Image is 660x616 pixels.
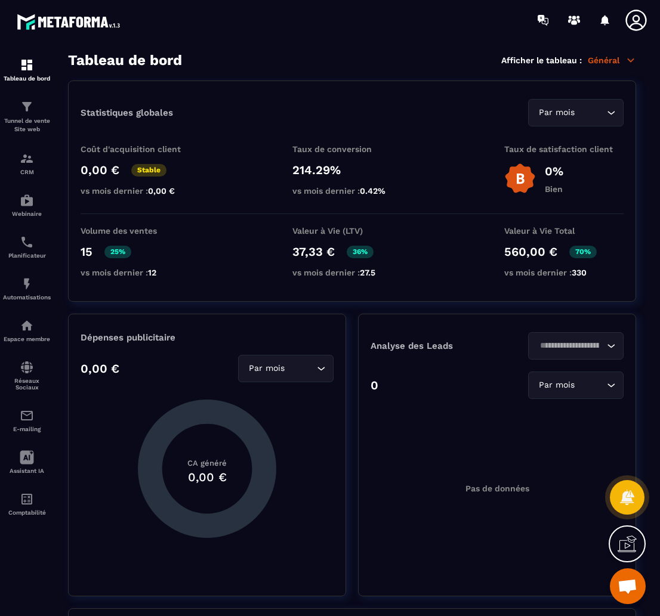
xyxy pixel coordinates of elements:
img: b-badge-o.b3b20ee6.svg [504,163,536,194]
img: automations [20,193,34,208]
a: automationsautomationsEspace membre [3,309,51,351]
p: Tunnel de vente Site web [3,117,51,134]
p: Valeur à Vie Total [504,226,624,236]
a: Assistant IA [3,441,51,483]
p: Planificateur [3,252,51,259]
p: Stable [131,164,166,177]
p: 0,00 € [81,361,119,376]
a: emailemailE-mailing [3,400,51,441]
span: 12 [148,268,156,277]
p: 0 [371,378,378,392]
p: Pas de données [465,484,529,493]
img: formation [20,58,34,72]
div: Search for option [528,372,624,399]
div: Search for option [238,355,334,382]
a: automationsautomationsAutomatisations [3,268,51,309]
span: 27.5 [360,268,375,277]
p: Général [588,55,636,66]
img: formation [20,151,34,166]
p: Taux de conversion [292,144,412,154]
img: automations [20,318,34,333]
a: formationformationCRM [3,143,51,184]
img: scheduler [20,235,34,249]
span: Par mois [536,106,577,119]
span: 330 [572,268,587,277]
input: Search for option [287,362,314,375]
a: formationformationTunnel de vente Site web [3,91,51,143]
input: Search for option [577,106,604,119]
img: accountant [20,492,34,506]
p: vs mois dernier : [292,268,412,277]
span: 0,00 € [148,186,175,196]
p: Webinaire [3,211,51,217]
p: CRM [3,169,51,175]
p: Dépenses publicitaire [81,332,334,343]
span: 0.42% [360,186,385,196]
p: Valeur à Vie (LTV) [292,226,412,236]
a: formationformationTableau de bord [3,49,51,91]
p: Coût d'acquisition client [81,144,200,154]
p: Statistiques globales [81,107,173,118]
p: 0% [545,164,563,178]
p: 25% [104,246,131,258]
p: Analyse des Leads [371,340,497,351]
a: schedulerschedulerPlanificateur [3,226,51,268]
p: 36% [347,246,374,258]
p: Automatisations [3,294,51,301]
span: Par mois [246,362,287,375]
span: Par mois [536,379,577,392]
img: automations [20,277,34,291]
p: vs mois dernier : [504,268,624,277]
a: social-networksocial-networkRéseaux Sociaux [3,351,51,400]
p: vs mois dernier : [81,186,200,196]
img: social-network [20,360,34,374]
p: Taux de satisfaction client [504,144,624,154]
h3: Tableau de bord [68,52,182,69]
div: Search for option [528,99,624,126]
p: Volume des ventes [81,226,200,236]
p: 37,33 € [292,244,335,259]
p: Réseaux Sociaux [3,377,51,391]
p: 70% [569,246,597,258]
p: Tableau de bord [3,75,51,82]
img: logo [17,11,124,33]
p: 0,00 € [81,163,119,177]
input: Search for option [577,379,604,392]
div: Search for option [528,332,624,360]
p: Espace membre [3,336,51,342]
p: vs mois dernier : [81,268,200,277]
a: automationsautomationsWebinaire [3,184,51,226]
img: formation [20,100,34,114]
a: accountantaccountantComptabilité [3,483,51,525]
p: 15 [81,244,92,259]
img: email [20,408,34,423]
input: Search for option [536,339,604,352]
p: 560,00 € [504,244,557,259]
p: Afficher le tableau : [501,55,582,65]
p: Assistant IA [3,468,51,474]
p: Comptabilité [3,509,51,516]
div: Ouvrir le chat [610,568,646,604]
p: E-mailing [3,426,51,432]
p: 214.29% [292,163,412,177]
p: vs mois dernier : [292,186,412,196]
p: Bien [545,184,563,194]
